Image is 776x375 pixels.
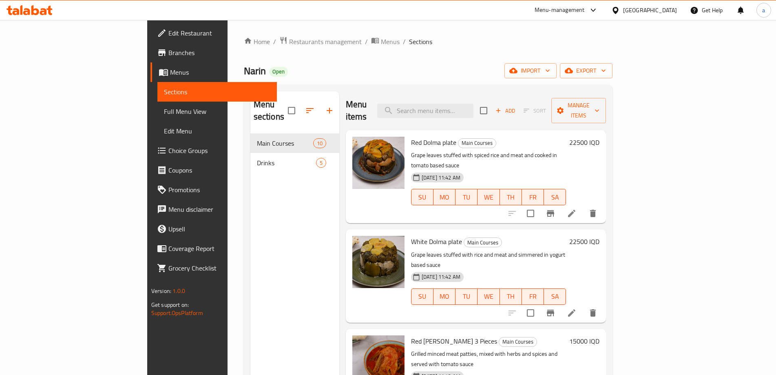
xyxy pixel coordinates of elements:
span: SA [547,191,563,203]
span: [DATE] 11:42 AM [418,174,464,182]
button: Branch-specific-item [541,204,560,223]
img: White Dolma plate [352,236,405,288]
span: MO [437,191,452,203]
span: Add [494,106,516,115]
button: Branch-specific-item [541,303,560,323]
a: Support.OpsPlatform [151,308,203,318]
button: TU [455,189,478,205]
h2: Menu items [346,98,367,123]
span: TH [503,191,519,203]
span: SA [547,291,563,302]
div: Menu-management [535,5,585,15]
span: Promotions [168,185,270,195]
button: Add [492,104,518,117]
span: Select to update [522,304,539,322]
input: search [377,104,473,118]
span: Select all sections [283,102,300,119]
span: Main Courses [499,337,537,346]
button: SU [411,288,433,305]
span: 1.0.0 [172,286,185,296]
span: [DATE] 11:42 AM [418,273,464,281]
span: Choice Groups [168,146,270,155]
button: delete [583,204,603,223]
span: Upsell [168,224,270,234]
span: Select section [475,102,492,119]
button: Add section [320,101,339,120]
span: Version: [151,286,171,296]
div: Open [269,67,288,77]
img: Red Dolma plate [352,137,405,189]
button: delete [583,303,603,323]
span: Menu disclaimer [168,204,270,214]
span: Get support on: [151,300,189,310]
a: Branches [150,43,277,62]
span: Full Menu View [164,107,270,116]
span: Sections [164,87,270,97]
span: 5 [316,159,326,167]
span: Edit Menu [164,126,270,136]
span: Main Courses [464,238,502,247]
span: import [511,66,550,76]
a: Edit menu item [567,209,577,218]
a: Menus [150,62,277,82]
a: Coverage Report [150,239,277,258]
span: Menus [170,67,270,77]
span: Open [269,68,288,75]
button: import [504,63,557,78]
a: Choice Groups [150,141,277,160]
span: Main Courses [257,138,313,148]
button: SU [411,189,433,205]
p: Grilled minced meat patties, mixed with herbs and spices and served with tomato sauce [411,349,566,369]
h6: 22500 IQD [569,137,599,148]
span: Sort sections [300,101,320,120]
span: SU [415,191,430,203]
a: Promotions [150,180,277,200]
span: MO [437,291,452,302]
button: TH [500,189,522,205]
span: Add item [492,104,518,117]
span: Main Courses [458,138,496,148]
span: Sections [409,37,432,47]
span: Select section first [518,104,551,117]
button: SA [544,288,566,305]
span: Drinks [257,158,316,168]
button: WE [478,288,500,305]
span: export [566,66,606,76]
button: FR [522,189,544,205]
p: Grape leaves stuffed with rice and meat and simmered in yogurt based sauce [411,250,566,270]
button: MO [433,288,455,305]
a: Full Menu View [157,102,277,121]
span: WE [481,191,496,203]
div: items [313,138,326,148]
h6: 15000 IQD [569,335,599,347]
li: / [365,37,368,47]
button: export [560,63,612,78]
nav: breadcrumb [244,36,612,47]
span: Manage items [558,100,599,121]
button: SA [544,189,566,205]
span: FR [525,291,541,302]
div: items [316,158,326,168]
span: Coverage Report [168,244,270,253]
span: TU [459,191,474,203]
a: Edit Restaurant [150,23,277,43]
p: Grape leaves stuffed with spiced rice and meat and cooked in tomato based sauce [411,150,566,171]
a: Grocery Checklist [150,258,277,278]
li: / [403,37,406,47]
a: Menu disclaimer [150,200,277,219]
span: WE [481,291,496,302]
a: Sections [157,82,277,102]
a: Upsell [150,219,277,239]
h6: 22500 IQD [569,236,599,247]
span: SU [415,291,430,302]
span: Select to update [522,205,539,222]
span: Coupons [168,165,270,175]
button: Manage items [551,98,606,123]
span: White Dolma plate [411,235,462,248]
span: Edit Restaurant [168,28,270,38]
span: TH [503,291,519,302]
a: Edit Menu [157,121,277,141]
button: FR [522,288,544,305]
nav: Menu sections [250,130,339,176]
span: Restaurants management [289,37,362,47]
